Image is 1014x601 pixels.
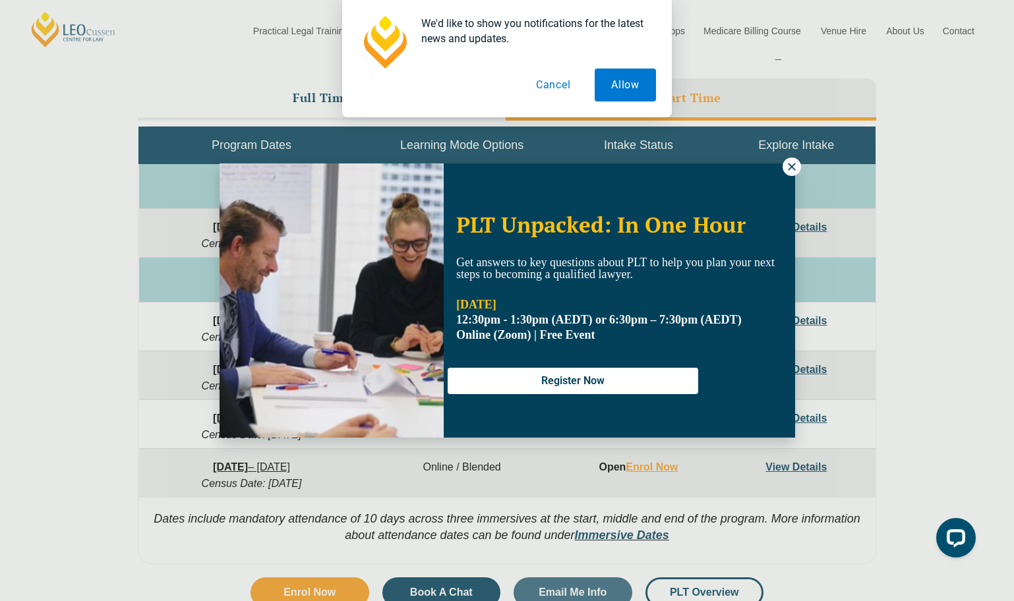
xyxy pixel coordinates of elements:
[358,16,411,69] img: notification icon
[411,16,656,46] div: We'd like to show you notifications for the latest news and updates.
[456,328,595,341] span: Online (Zoom) | Free Event
[783,157,801,176] button: Close
[220,163,444,438] img: Woman in yellow blouse holding folders looking to the right and smiling
[456,256,775,281] span: Get answers to key questions about PLT to help you plan your next steps to becoming a qualified l...
[926,513,981,568] iframe: LiveChat chat widget
[456,313,742,326] strong: 12:30pm - 1:30pm (AEDT) or 6:30pm – 7:30pm (AEDT)
[520,69,587,101] button: Cancel
[456,210,746,239] span: PLT Unpacked: In One Hour
[595,69,656,101] button: Allow
[456,298,496,311] strong: [DATE]
[448,368,698,394] button: Register Now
